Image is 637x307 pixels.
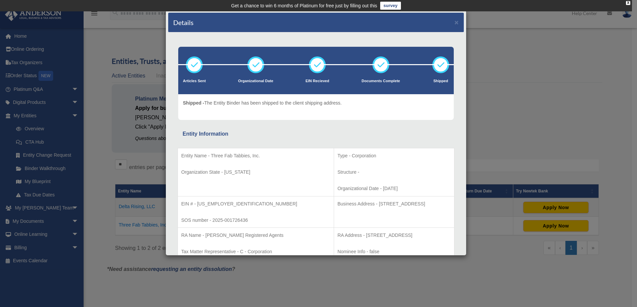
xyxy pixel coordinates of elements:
[181,231,330,240] p: RA Name - [PERSON_NAME] Registered Agents
[380,2,401,10] a: survey
[337,184,451,193] p: Organizational Date - [DATE]
[337,248,451,256] p: Nominee Info - false
[626,1,630,5] div: close
[181,168,330,176] p: Organization State - [US_STATE]
[337,231,451,240] p: RA Address - [STREET_ADDRESS]
[183,78,206,85] p: Articles Sent
[432,78,449,85] p: Shipped
[337,200,451,208] p: Business Address - [STREET_ADDRESS]
[183,99,342,107] p: The Entity Binder has been shipped to the client shipping address.
[231,2,377,10] div: Get a chance to win 6 months of Platinum for free just by filling out this
[181,216,330,224] p: SOS number - 2025-001726436
[337,152,451,160] p: Type - Corporation
[238,78,273,85] p: Organizational Date
[181,152,330,160] p: Entity Name - Three Fab Tabbies, Inc.
[306,78,329,85] p: EIN Recieved
[181,248,330,256] p: Tax Matter Representative - C - Corporation
[173,18,194,27] h4: Details
[454,19,459,26] button: ×
[361,78,400,85] p: Documents Complete
[183,129,449,139] div: Entity Information
[181,200,330,208] p: EIN # - [US_EMPLOYER_IDENTIFICATION_NUMBER]
[183,100,204,106] span: Shipped -
[337,168,451,176] p: Structure -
